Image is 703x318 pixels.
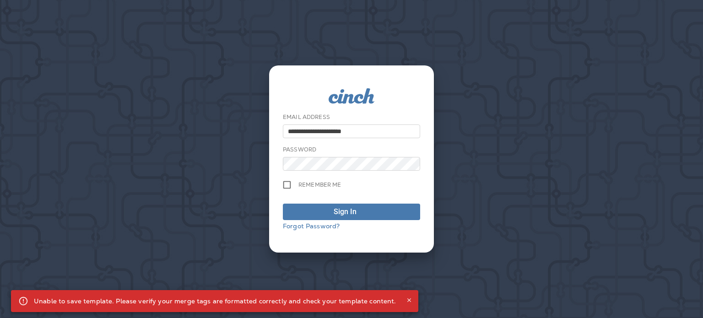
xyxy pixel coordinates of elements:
[34,293,396,309] div: Unable to save template. Please verify your merge tags are formatted correctly and check your tem...
[283,113,330,121] label: Email Address
[404,295,415,306] button: Close
[283,146,316,153] label: Password
[334,206,357,217] div: Sign In
[298,181,341,189] span: Remember me
[283,204,420,220] button: Sign In
[283,222,340,230] a: Forgot Password?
